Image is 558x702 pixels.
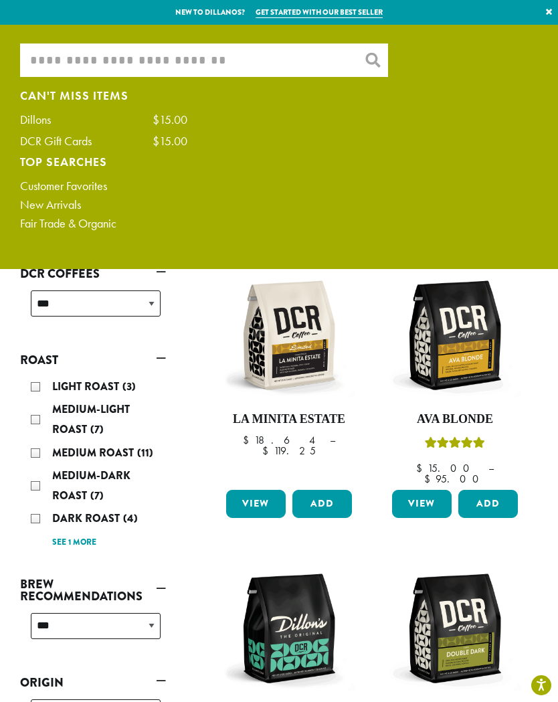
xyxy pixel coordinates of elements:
[153,114,187,126] div: $15.00
[424,472,436,486] span: $
[20,157,187,167] h4: Top Searches
[262,444,274,458] span: $
[20,371,166,557] div: Roast
[425,435,485,455] div: Rated 5.00 out of 5
[223,562,355,695] img: DCR-12oz-Dillons-Stock-scaled.png
[330,433,335,447] span: –
[20,285,166,333] div: DCR Coffees
[20,135,105,147] div: DCR Gift Cards
[52,445,137,460] span: Medium Roast
[416,461,476,475] bdi: 15.00
[223,269,355,485] a: La Minita Estate
[123,511,138,526] span: (4)
[20,262,166,285] a: DCR Coffees
[392,490,452,518] a: View
[52,379,122,394] span: Light Roast
[153,135,187,147] div: $15.00
[20,573,166,608] a: Brew Recommendations
[20,217,187,230] a: Fair Trade & Organic
[52,511,123,526] span: Dark Roast
[488,461,494,475] span: –
[137,445,153,460] span: (11)
[52,468,130,503] span: Medium-Dark Roast
[226,490,286,518] a: View
[262,444,316,458] bdi: 119.25
[223,412,355,427] h4: La Minita Estate
[122,379,136,394] span: (3)
[20,90,187,100] h4: Can't Miss Items
[90,422,104,437] span: (7)
[20,199,187,211] a: New Arrivals
[52,402,130,437] span: Medium-Light Roast
[52,536,96,549] a: See 1 more
[20,349,166,371] a: Roast
[90,488,104,503] span: (7)
[243,433,254,447] span: $
[458,490,518,518] button: Add
[20,114,64,126] div: Dillons
[389,269,521,402] img: DCR-12oz-Ava-Blonde-Stock-scaled.png
[243,433,317,447] bdi: 18.64
[20,608,166,655] div: Brew Recommendations
[223,269,355,402] img: DCR-12oz-La-Minita-Estate-Stock-scaled.png
[292,490,352,518] button: Add
[20,180,187,192] a: Customer Favorites
[424,472,485,486] bdi: 95.00
[20,671,166,694] a: Origin
[389,269,521,485] a: Ava BlondeRated 5.00 out of 5
[389,412,521,427] h4: Ava Blonde
[389,562,521,695] img: DCR-12oz-Double-Dark-Stock-scaled.png
[256,7,383,18] a: Get started with our best seller
[416,461,428,475] span: $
